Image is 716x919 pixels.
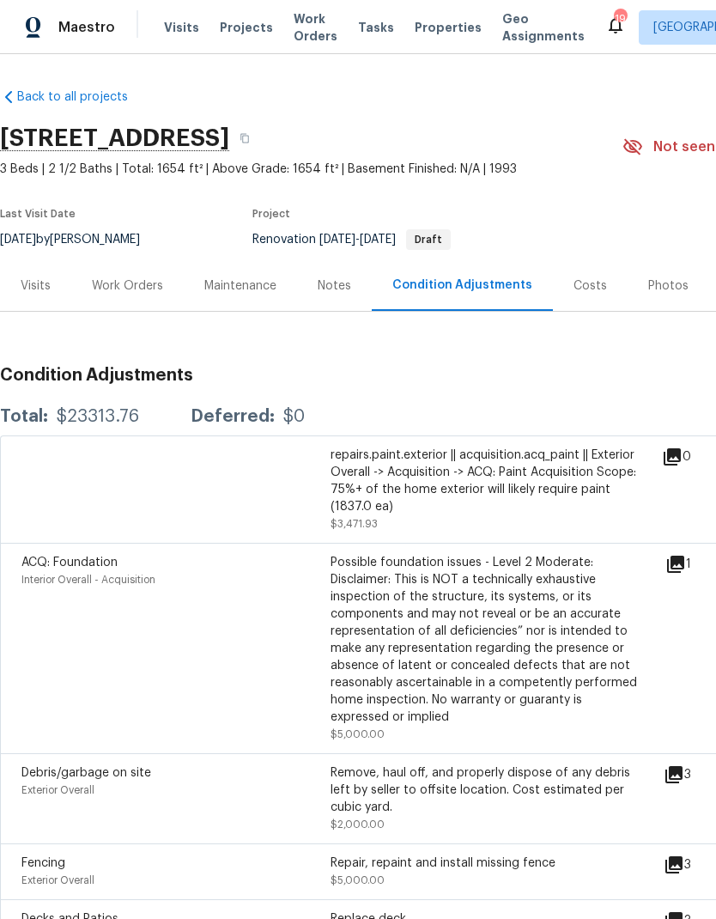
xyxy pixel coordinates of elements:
[191,408,275,425] div: Deferred:
[21,785,94,795] span: Exterior Overall
[21,857,65,869] span: Fencing
[164,19,199,36] span: Visits
[319,234,355,246] span: [DATE]
[331,819,385,830] span: $2,000.00
[21,875,94,886] span: Exterior Overall
[360,234,396,246] span: [DATE]
[21,277,51,295] div: Visits
[502,10,585,45] span: Geo Assignments
[573,277,607,295] div: Costs
[21,557,118,569] span: ACQ: Foundation
[331,519,378,529] span: $3,471.93
[331,764,640,816] div: Remove, haul off, and properly dispose of any debris left by seller to offsite location. Cost est...
[331,875,385,886] span: $5,000.00
[92,277,163,295] div: Work Orders
[331,729,385,739] span: $5,000.00
[408,234,449,245] span: Draft
[294,10,337,45] span: Work Orders
[415,19,482,36] span: Properties
[392,277,532,294] div: Condition Adjustments
[331,447,640,515] div: repairs.paint.exterior || acquisition.acq_paint || Exterior Overall -> Acquisition -> ACQ: Paint ...
[21,767,151,779] span: Debris/garbage on site
[252,234,451,246] span: Renovation
[614,10,626,27] div: 19
[252,209,290,219] span: Project
[318,277,351,295] div: Notes
[648,277,689,295] div: Photos
[319,234,396,246] span: -
[331,554,640,726] div: Possible foundation issues - Level 2 Moderate: Disclaimer: This is NOT a technically exhaustive i...
[58,19,115,36] span: Maestro
[57,408,139,425] div: $23313.76
[204,277,276,295] div: Maintenance
[283,408,305,425] div: $0
[220,19,273,36] span: Projects
[229,123,260,154] button: Copy Address
[21,575,155,585] span: Interior Overall - Acquisition
[331,855,640,872] div: Repair, repaint and install missing fence
[358,21,394,33] span: Tasks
